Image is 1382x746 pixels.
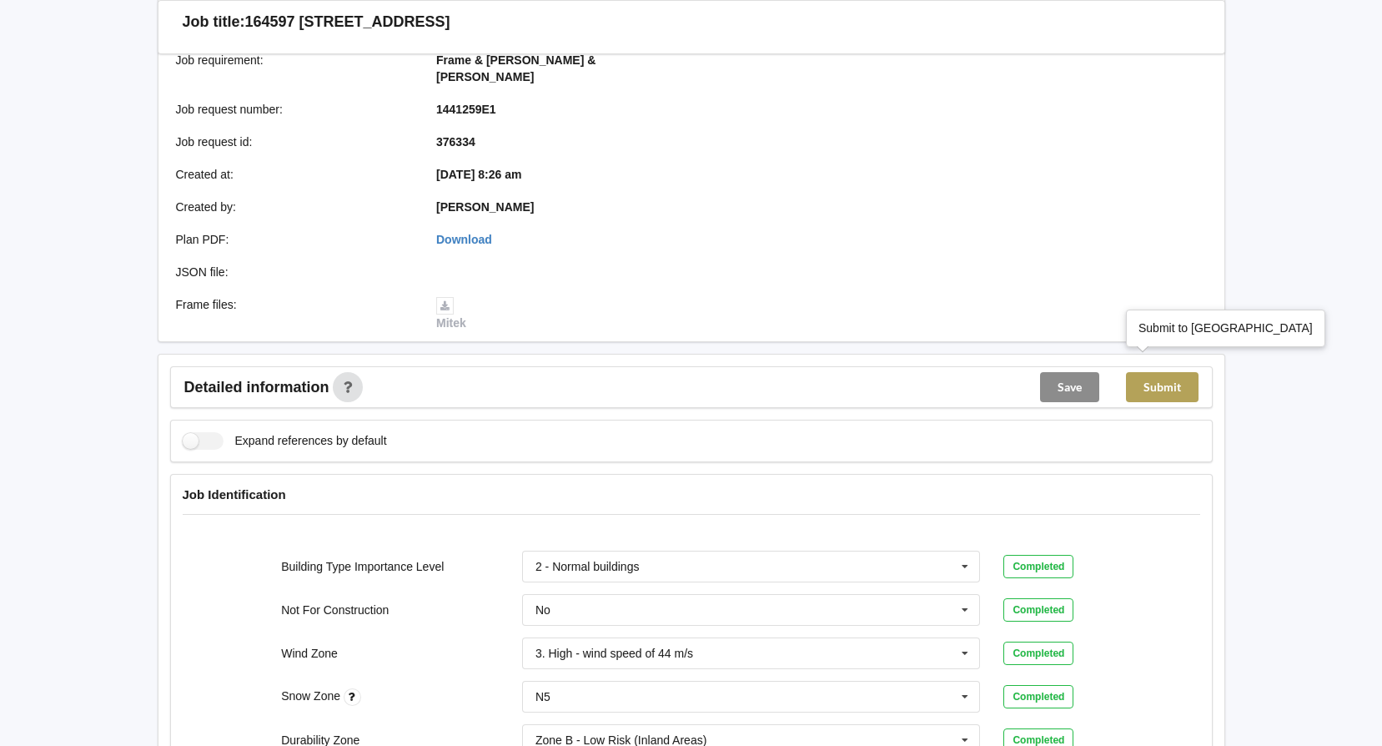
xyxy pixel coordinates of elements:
div: Completed [1003,555,1073,578]
div: JSON file : [164,264,425,280]
a: Download [436,233,492,246]
div: Completed [1003,685,1073,708]
label: Building Type Importance Level [281,560,444,573]
div: Job request number : [164,101,425,118]
div: Created by : [164,199,425,215]
label: Expand references by default [183,432,387,450]
div: No [535,604,550,616]
label: Not For Construction [281,603,389,617]
div: 2 - Normal buildings [535,561,640,572]
a: Mitek [436,298,466,330]
b: [DATE] 8:26 am [436,168,521,181]
button: Submit [1126,372,1199,402]
div: Plan PDF : [164,231,425,248]
div: Job requirement : [164,52,425,85]
div: Completed [1003,642,1073,665]
div: Job request id : [164,134,425,150]
div: Frame files : [164,296,425,331]
div: 3. High - wind speed of 44 m/s [535,648,693,659]
h3: 164597 [STREET_ADDRESS] [245,13,450,32]
div: Completed [1003,598,1073,622]
b: 376334 [436,135,475,149]
div: Zone B - Low Risk (Inland Areas) [535,734,706,746]
b: [PERSON_NAME] [436,200,534,214]
label: Wind Zone [281,647,338,660]
b: 1441259E1 [436,103,496,116]
span: Detailed information [184,380,329,395]
h3: Job title: [183,13,245,32]
label: Snow Zone [281,689,344,703]
h4: Job Identification [183,486,1200,502]
div: Submit to [GEOGRAPHIC_DATA] [1138,320,1313,336]
div: N5 [535,691,550,703]
div: Created at : [164,166,425,183]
